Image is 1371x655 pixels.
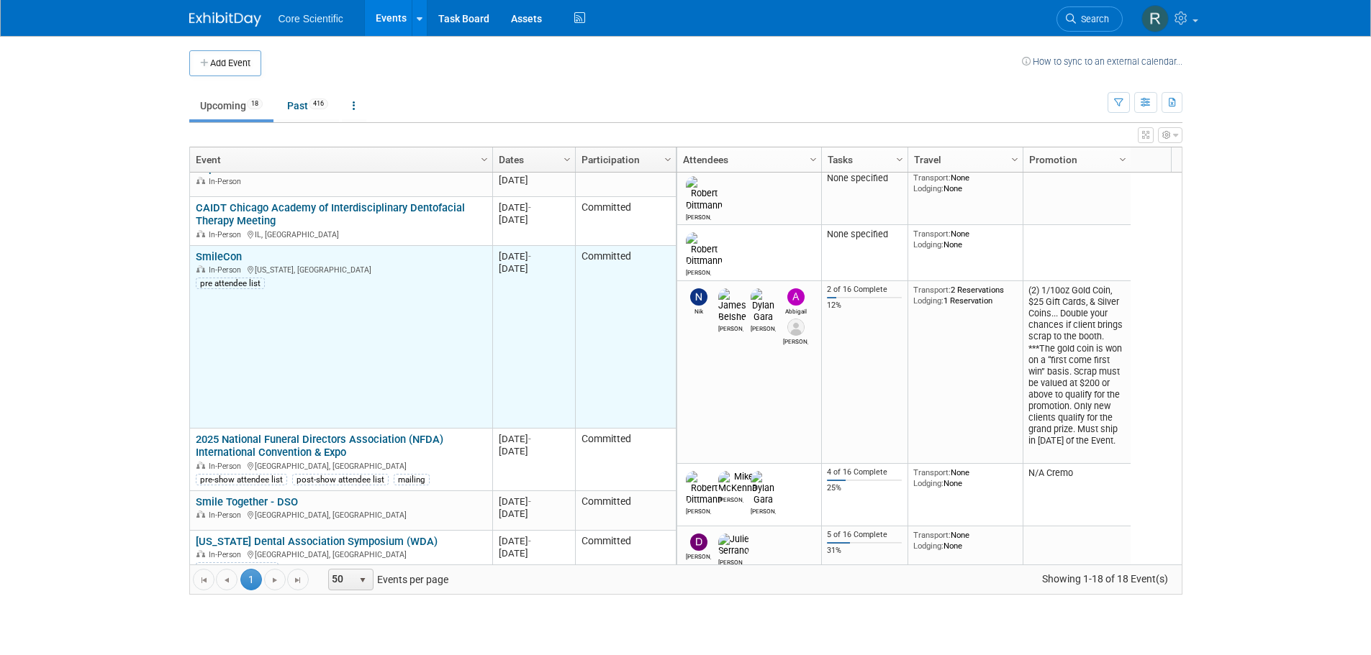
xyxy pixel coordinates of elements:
div: 31% [827,546,902,556]
span: Transport: [913,285,951,295]
span: Column Settings [662,154,674,165]
a: Attendees [683,147,812,172]
div: None specified [827,173,902,184]
a: SmileCon [196,250,242,263]
div: [GEOGRAPHIC_DATA], [GEOGRAPHIC_DATA] [196,459,486,472]
div: [DATE] [499,445,569,457]
span: Transport: [913,229,951,239]
span: 50 [329,569,353,590]
img: In-Person Event [196,550,205,557]
a: Column Settings [892,147,908,169]
div: [DATE] [499,201,569,214]
a: Column Settings [559,147,575,169]
div: 2 Reservations 1 Reservation [913,285,1017,306]
div: 4 of 16 Complete [827,467,902,477]
div: Dylan Gara [751,505,776,515]
div: None None [913,229,1017,249]
a: Column Settings [476,147,492,169]
div: 12% [827,301,902,311]
img: Dan Boro [690,533,707,551]
span: Column Settings [1009,154,1021,165]
a: 2025 National Funeral Directors Association (NFDA) International Convention & Expo [196,433,443,459]
button: Add Event [189,50,261,76]
span: In-Person [209,462,245,471]
img: Dylan Gara [751,471,776,505]
a: Dates [499,147,566,172]
span: Lodging: [913,478,944,488]
div: None None [913,467,1017,488]
span: - [528,202,531,213]
img: In-Person Event [196,230,205,237]
img: Robert Dittmann [686,471,723,505]
div: IL, [GEOGRAPHIC_DATA] [196,228,486,240]
span: Search [1076,14,1109,24]
span: - [528,496,531,507]
div: Nik Koelblinger [686,306,711,315]
div: pre-show attendee list [196,474,287,485]
img: In-Person Event [196,510,205,518]
span: In-Person [209,510,245,520]
div: [DATE] [499,535,569,547]
div: pre attendee list [196,278,265,289]
div: [DATE] [499,174,569,186]
div: None specified [827,229,902,240]
div: [DATE] [499,214,569,226]
div: James Belshe [718,323,743,332]
div: [DATE] [499,508,569,520]
span: Lodging: [913,541,944,551]
img: Robert Dittmann [686,176,723,211]
td: Committed [575,429,676,491]
a: Participation [582,147,666,172]
a: Go to the first page [193,569,214,590]
a: Smile Together - DSO [196,495,298,508]
span: Column Settings [894,154,905,165]
span: Go to the previous page [221,574,232,586]
div: 5 of 16 Complete [827,530,902,540]
a: Go to the last page [287,569,309,590]
a: Column Settings [1007,147,1023,169]
span: - [528,434,531,444]
div: Robert Dittmann [686,211,711,221]
div: mailing [394,474,430,485]
div: Dylan Gara [751,323,776,332]
span: - [528,162,531,173]
div: Dan Boro [686,551,711,560]
span: Showing 1-18 of 18 Event(s) [1028,569,1181,589]
a: Past416 [276,92,339,119]
span: 18 [247,99,263,109]
a: Go to the previous page [216,569,237,590]
img: Julie Serrano [718,533,749,556]
a: Column Settings [1115,147,1131,169]
span: Column Settings [479,154,490,165]
img: Rachel Wolff [1141,5,1169,32]
div: [DATE] [499,495,569,508]
span: select [357,574,368,586]
a: Column Settings [660,147,676,169]
span: - [528,251,531,262]
span: - [528,536,531,546]
div: Julie Serrano [718,556,743,566]
img: In-Person Event [196,265,205,272]
img: In-Person Event [196,462,205,469]
div: [GEOGRAPHIC_DATA], [GEOGRAPHIC_DATA] [196,548,486,560]
div: None None [913,173,1017,193]
div: Abbigail Belshe [783,306,808,315]
td: N/A Cremo [1023,464,1131,526]
span: Transport: [913,530,951,540]
div: 25% [827,483,902,493]
div: NO ATTENDEE LIST [196,562,279,574]
div: None None [913,530,1017,551]
a: Promotion [1029,147,1121,172]
span: Core Scientific [279,13,343,24]
a: Column Settings [805,147,821,169]
td: Committed [575,157,676,197]
span: Column Settings [561,154,573,165]
span: In-Person [209,230,245,239]
a: Search [1056,6,1123,32]
a: Tasks [828,147,898,172]
div: [DATE] [499,262,569,275]
div: [US_STATE], [GEOGRAPHIC_DATA] [196,263,486,275]
span: Column Settings [807,154,819,165]
a: Naperville Perio Lecture 2025 [196,162,335,175]
td: Committed [575,197,676,246]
